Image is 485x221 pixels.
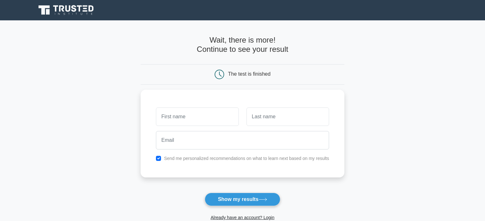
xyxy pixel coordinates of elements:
label: Send me personalized recommendations on what to learn next based on my results [164,156,329,161]
div: The test is finished [228,71,270,77]
input: Last name [246,107,329,126]
h4: Wait, there is more! Continue to see your result [141,36,344,54]
input: First name [156,107,239,126]
button: Show my results [205,193,280,206]
a: Already have an account? Login [210,215,274,220]
input: Email [156,131,329,149]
